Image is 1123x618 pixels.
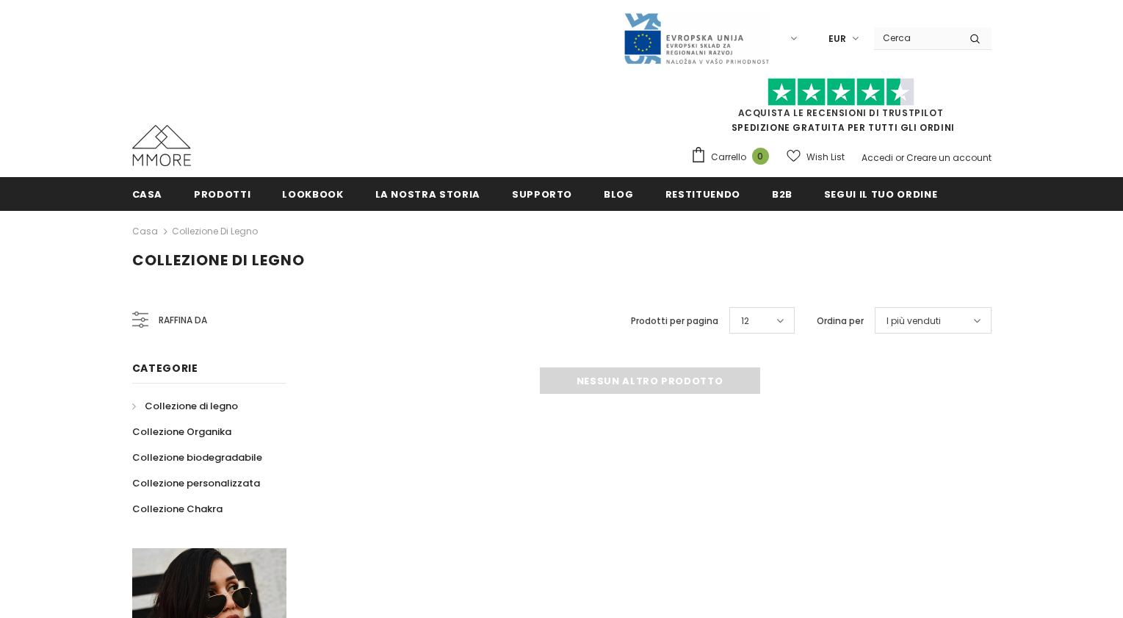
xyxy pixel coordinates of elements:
[172,225,258,237] a: Collezione di legno
[623,12,770,65] img: Javni Razpis
[512,187,572,201] span: supporto
[604,187,634,201] span: Blog
[132,450,262,464] span: Collezione biodegradabile
[132,470,260,496] a: Collezione personalizzata
[623,32,770,44] a: Javni Razpis
[132,425,231,439] span: Collezione Organika
[132,419,231,445] a: Collezione Organika
[132,177,163,210] a: Casa
[631,314,718,328] label: Prodotti per pagina
[665,177,740,210] a: Restituendo
[690,146,776,168] a: Carrello 0
[690,85,992,134] span: SPEDIZIONE GRATUITA PER TUTTI GLI ORDINI
[738,107,944,119] a: Acquista le recensioni di TrustPilot
[132,125,191,166] img: Casi MMORE
[282,177,343,210] a: Lookbook
[375,177,480,210] a: La nostra storia
[906,151,992,164] a: Creare un account
[824,177,937,210] a: Segui il tuo ordine
[887,314,941,328] span: I più venduti
[752,148,769,165] span: 0
[132,250,305,270] span: Collezione di legno
[512,177,572,210] a: supporto
[665,187,740,201] span: Restituendo
[828,32,846,46] span: EUR
[874,27,958,48] input: Search Site
[772,187,792,201] span: B2B
[282,187,343,201] span: Lookbook
[132,445,262,470] a: Collezione biodegradabile
[194,187,250,201] span: Prodotti
[741,314,749,328] span: 12
[768,78,914,107] img: Fidati di Pilot Stars
[132,476,260,490] span: Collezione personalizzata
[375,187,480,201] span: La nostra storia
[772,177,792,210] a: B2B
[194,177,250,210] a: Prodotti
[806,150,845,165] span: Wish List
[132,223,158,240] a: Casa
[132,361,198,376] span: Categorie
[132,502,223,516] span: Collezione Chakra
[159,312,207,328] span: Raffina da
[132,496,223,522] a: Collezione Chakra
[817,314,864,328] label: Ordina per
[711,150,746,165] span: Carrello
[824,187,937,201] span: Segui il tuo ordine
[132,187,163,201] span: Casa
[145,399,238,413] span: Collezione di legno
[787,144,845,170] a: Wish List
[604,177,634,210] a: Blog
[862,151,893,164] a: Accedi
[132,393,238,419] a: Collezione di legno
[895,151,904,164] span: or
